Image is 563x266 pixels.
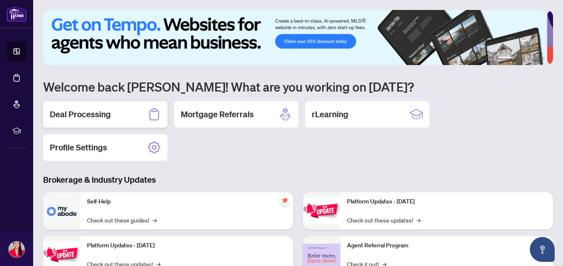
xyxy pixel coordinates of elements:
[498,57,512,60] button: 1
[43,174,553,186] h3: Brokerage & Industry Updates
[535,57,538,60] button: 5
[416,215,420,225] span: →
[87,197,286,206] p: Self-Help
[43,192,80,230] img: Self-Help
[541,57,545,60] button: 6
[280,196,290,206] span: pushpin
[43,10,547,65] img: Slide 0
[522,57,525,60] button: 3
[43,79,553,94] h1: Welcome back [PERSON_NAME]! What are you working on [DATE]?
[528,57,531,60] button: 4
[347,241,546,250] p: Agent Referral Program
[50,109,111,120] h2: Deal Processing
[347,197,546,206] p: Platform Updates - [DATE]
[181,109,254,120] h2: Mortgage Referrals
[303,198,340,224] img: Platform Updates - June 23, 2025
[87,241,286,250] p: Platform Updates - [DATE]
[312,109,348,120] h2: rLearning
[7,6,27,22] img: logo
[50,142,107,153] h2: Profile Settings
[9,242,24,257] img: Profile Icon
[515,57,518,60] button: 2
[153,215,157,225] span: →
[87,215,157,225] a: Check out these guides!→
[347,215,420,225] a: Check out these updates!→
[530,237,555,262] button: Open asap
